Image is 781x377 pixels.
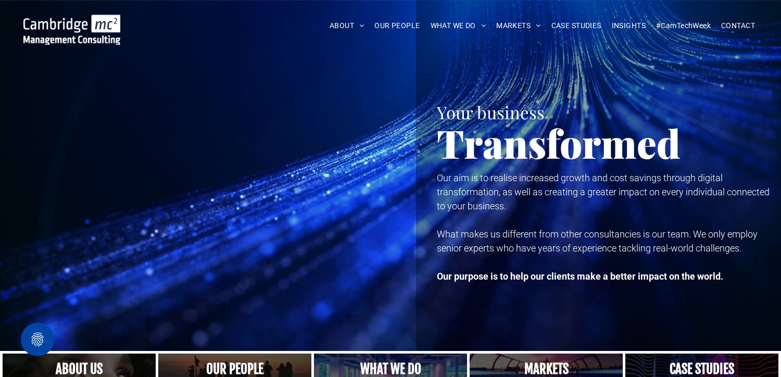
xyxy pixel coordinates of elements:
a: OUR PEOPLE [369,18,425,34]
a: WHAT WE DO [425,18,492,34]
strong: Our purpose is to help our clients make a better impact on the world. [437,271,723,282]
span: Transformed [437,117,681,169]
a: INSIGHTS [607,18,651,34]
a: CONTACT [716,18,760,34]
span: Our aim is to realise increased growth and cost savings through digital transformation, as well a... [437,172,770,211]
a: #CamTechWeek [651,18,716,34]
img: Cambridge MC Logo, digital transformation [23,15,120,45]
a: MARKETS [491,18,546,34]
span: What makes us different from other consultancies is our team. We only employ senior experts who h... [437,229,758,254]
a: ABOUT [324,18,370,34]
a: Your Business Transformed | Cambridge Management Consulting [23,16,120,27]
span: Your business [437,100,545,123]
a: CASE STUDIES [546,18,607,34]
